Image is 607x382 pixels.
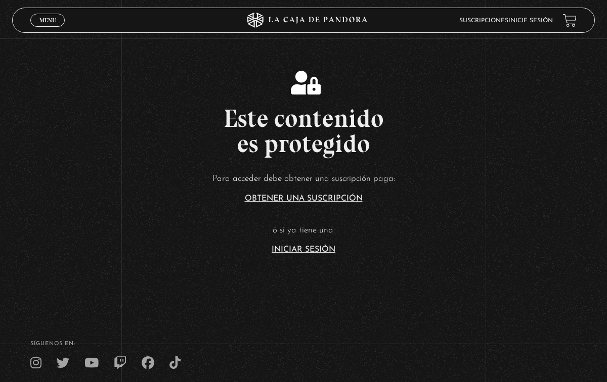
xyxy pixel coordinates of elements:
[30,341,577,347] h4: SÍguenos en:
[39,17,56,23] span: Menu
[563,14,577,27] a: View your shopping cart
[459,18,508,24] a: Suscripciones
[272,246,335,254] a: Iniciar Sesión
[508,18,553,24] a: Inicie sesión
[36,26,60,33] span: Cerrar
[245,195,363,203] a: Obtener una suscripción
